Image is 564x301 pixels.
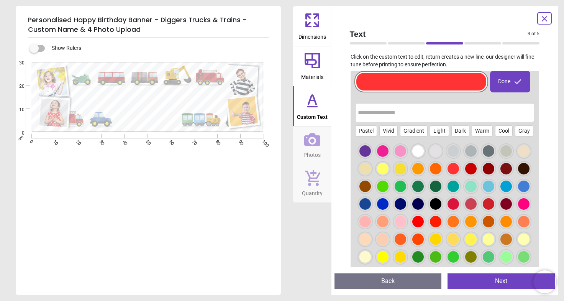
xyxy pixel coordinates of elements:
[448,163,459,174] div: red-orange
[293,6,331,46] button: Dimensions
[359,181,371,192] div: brown
[34,44,281,53] div: Show Rulers
[379,125,398,137] div: Vivid
[359,251,371,263] div: Buttercream
[430,181,441,192] div: dark green
[465,198,477,210] div: Brick Red
[472,125,493,137] div: Warm
[412,234,424,245] div: Sunset Orange
[465,145,477,157] div: dark gray
[395,181,406,192] div: teal
[359,145,371,157] div: purple
[28,12,269,38] h5: Personalised Happy Birthday Banner - Diggers Trucks & Trains - Custom Name & 4 Photo Upload
[377,198,389,210] div: dark blue
[451,125,469,137] div: Dark
[448,198,459,210] div: Crimson Red
[518,251,530,263] div: Pastel Green
[518,181,530,192] div: royal blue
[500,251,512,263] div: Mint
[377,251,389,263] div: Vivid Yellow
[448,273,555,289] button: Next
[490,71,530,92] div: Done
[293,164,331,202] button: Quantity
[430,125,449,137] div: Light
[359,198,371,210] div: navy blue
[448,234,459,245] div: Mustard
[301,70,323,81] span: Materials
[293,86,331,126] button: Custom Text
[500,145,512,157] div: silver
[412,198,424,210] div: navy
[377,145,389,157] div: pink
[395,198,406,210] div: midnight blue
[395,145,406,157] div: light pink
[297,110,328,121] span: Custom Text
[430,163,441,174] div: dark orange
[359,216,371,227] div: Pinkish Red
[355,125,377,137] div: Pastel
[412,163,424,174] div: orange
[395,234,406,245] div: Neon Orange
[483,181,494,192] div: sky blue
[10,60,25,66] span: 30
[515,125,533,137] div: Gray
[10,130,25,137] span: 0
[377,216,389,227] div: Salmon
[500,234,512,245] div: Yellow Ochre
[448,181,459,192] div: turquoise
[430,145,441,157] div: light gray
[395,163,406,174] div: golden yellow
[495,125,513,137] div: Cool
[293,127,331,164] button: Photos
[430,198,441,210] div: black
[518,145,530,157] div: pale gold
[395,216,406,227] div: Blush Red
[359,234,371,245] div: Peach
[465,216,477,227] div: Tangerine
[465,251,477,263] div: Olive
[465,181,477,192] div: pale green
[500,216,512,227] div: Dark Orange
[518,234,530,245] div: Pastel Yellow
[518,216,530,227] div: Coral
[412,251,424,263] div: Forest Green
[500,181,512,192] div: azure blue
[334,273,442,289] button: Back
[448,251,459,263] div: Lime
[500,163,512,174] div: maroon
[377,234,389,245] div: Apricot
[483,216,494,227] div: Burnt Orange
[448,145,459,157] div: medium gray
[303,148,321,159] span: Photos
[10,83,25,90] span: 20
[293,46,331,86] button: Materials
[377,163,389,174] div: yellow
[430,234,441,245] div: Golden Yellow
[377,181,389,192] div: green
[344,53,546,68] p: Click on the custom text to edit, return creates a new line, our designer will fine tune before p...
[395,251,406,263] div: Sunflower
[350,28,528,39] span: Text
[430,216,441,227] div: Cherry Red
[528,31,539,37] span: 3 of 5
[483,234,494,245] div: Canary
[412,216,424,227] div: Vivid Red
[448,216,459,227] div: Pumpkin
[483,198,494,210] div: Fire Engine Red
[412,181,424,192] div: forest green
[298,30,326,41] span: Dimensions
[302,186,323,197] span: Quantity
[500,198,512,210] div: Burgundy
[518,163,530,174] div: dark brown
[483,163,494,174] div: deep red
[483,251,494,263] div: Emerald
[483,145,494,157] div: blue-gray
[412,145,424,157] div: white
[465,234,477,245] div: Lemon
[465,163,477,174] div: dark red
[518,198,530,210] div: Rose
[359,163,371,174] div: light gold
[533,270,556,293] iframe: Brevo live chat
[400,125,428,137] div: Gradient
[430,251,441,263] div: Kelly Green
